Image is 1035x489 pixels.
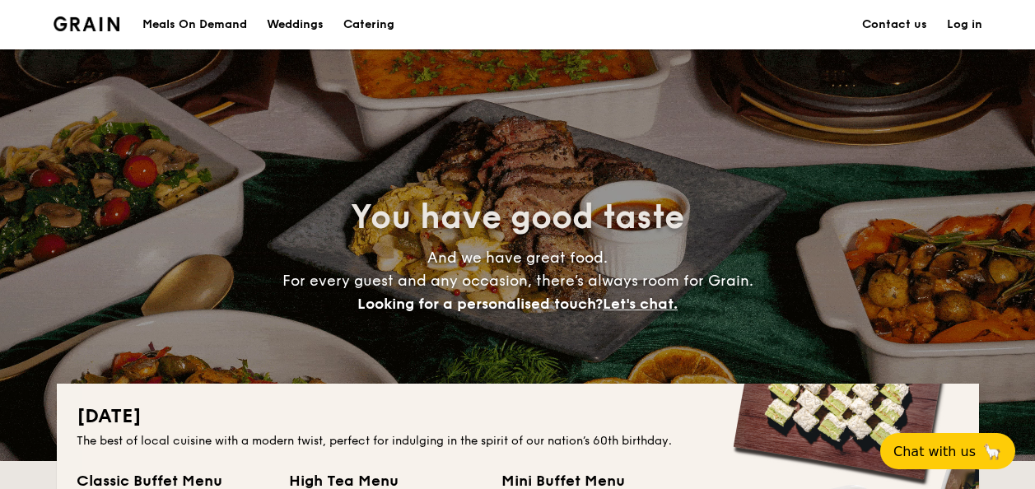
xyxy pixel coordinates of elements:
span: 🦙 [982,442,1002,461]
button: Chat with us🦙 [880,433,1015,469]
div: The best of local cuisine with a modern twist, perfect for indulging in the spirit of our nation’... [77,433,959,449]
span: Let's chat. [603,295,678,313]
a: Logotype [54,16,120,31]
h2: [DATE] [77,403,959,430]
img: Grain [54,16,120,31]
span: Chat with us [893,444,976,459]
